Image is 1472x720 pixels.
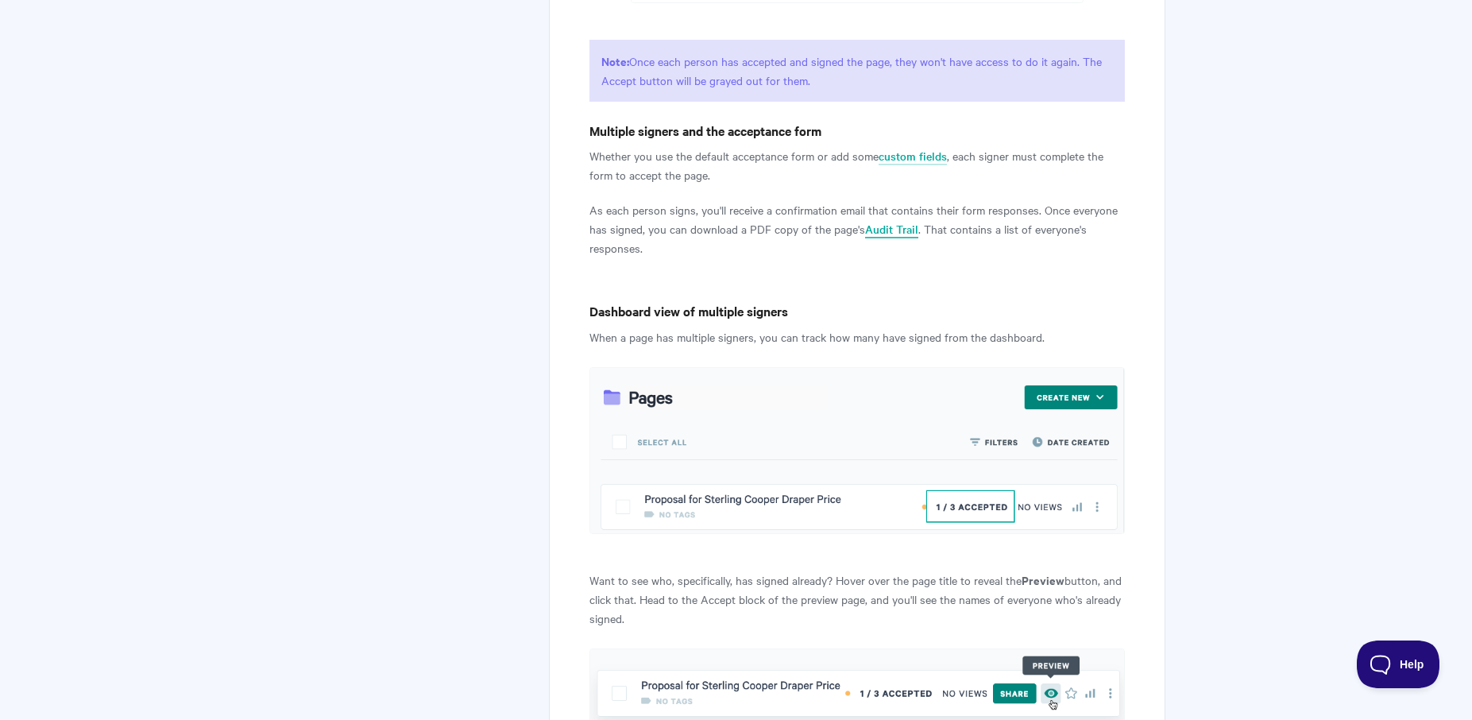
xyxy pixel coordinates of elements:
p: Once each person has accepted and signed the page, they won't have access to do it again. The Acc... [589,40,1124,102]
p: As each person signs, you'll receive a confirmation email that contains their form responses. Onc... [589,200,1124,257]
a: custom fields [879,148,947,165]
p: When a page has multiple signers, you can track how many have signed from the dashboard. [589,327,1124,346]
h4: Dashboard view of multiple signers [589,301,1124,321]
iframe: Toggle Customer Support [1357,641,1440,688]
p: Want to see who, specifically, has signed already? Hover over the page title to reveal the button... [589,571,1124,628]
strong: Preview [1022,571,1064,588]
a: Audit Trail [865,221,918,238]
p: Whether you use the default acceptance form or add some , each signer must complete the form to a... [589,146,1124,184]
h4: Multiple signers and the acceptance form [589,121,1124,141]
strong: Note: [601,52,629,69]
